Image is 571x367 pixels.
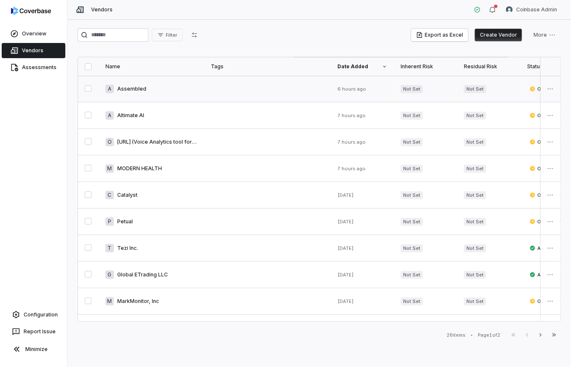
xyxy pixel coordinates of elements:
[530,218,565,225] span: Onboarding
[506,6,513,13] img: Coinbase Admin avatar
[152,29,183,41] button: Filter
[471,332,473,338] div: •
[337,63,387,70] div: Date Added
[401,271,423,279] span: Not Set
[464,191,486,199] span: Not Set
[464,138,486,146] span: Not Set
[337,245,354,251] span: [DATE]
[337,166,366,171] span: 7 hours ago
[2,26,65,41] a: Overview
[337,139,366,145] span: 7 hours ago
[530,112,565,119] span: Onboarding
[411,29,468,41] button: Export as Excel
[464,112,486,120] span: Not Set
[464,63,514,70] div: Residual Risk
[166,32,177,38] span: Filter
[464,165,486,173] span: Not Set
[464,85,486,93] span: Not Set
[464,297,486,305] span: Not Set
[401,191,423,199] span: Not Set
[464,244,486,252] span: Not Set
[2,60,65,75] a: Assessments
[447,332,466,338] div: 26 items
[401,85,423,93] span: Not Set
[401,63,450,70] div: Inherent Risk
[530,86,565,92] span: Onboarding
[337,113,366,118] span: 7 hours ago
[337,298,354,304] span: [DATE]
[3,324,64,339] button: Report Issue
[3,307,64,322] a: Configuration
[530,271,552,278] span: Active
[211,63,324,70] div: Tags
[401,165,423,173] span: Not Set
[2,43,65,58] a: Vendors
[337,272,354,278] span: [DATE]
[516,6,558,13] span: Coinbase Admin
[501,3,563,16] button: Coinbase Admin avatarCoinbase Admin
[11,7,51,15] img: logo-D7KZi-bG.svg
[530,245,552,252] span: Active
[401,218,423,226] span: Not Set
[3,341,64,358] button: Minimize
[464,218,486,226] span: Not Set
[475,29,522,41] button: Create Vendor
[401,112,423,120] span: Not Set
[401,297,423,305] span: Not Set
[529,29,561,41] button: More
[337,219,354,225] span: [DATE]
[337,192,354,198] span: [DATE]
[530,165,565,172] span: Onboarding
[105,63,197,70] div: Name
[91,6,113,13] span: Vendors
[530,139,565,145] span: Onboarding
[530,192,565,198] span: Onboarding
[401,244,423,252] span: Not Set
[478,332,500,338] div: Page 1 of 2
[337,86,366,92] span: 6 hours ago
[464,271,486,279] span: Not Set
[530,298,565,305] span: Onboarding
[401,138,423,146] span: Not Set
